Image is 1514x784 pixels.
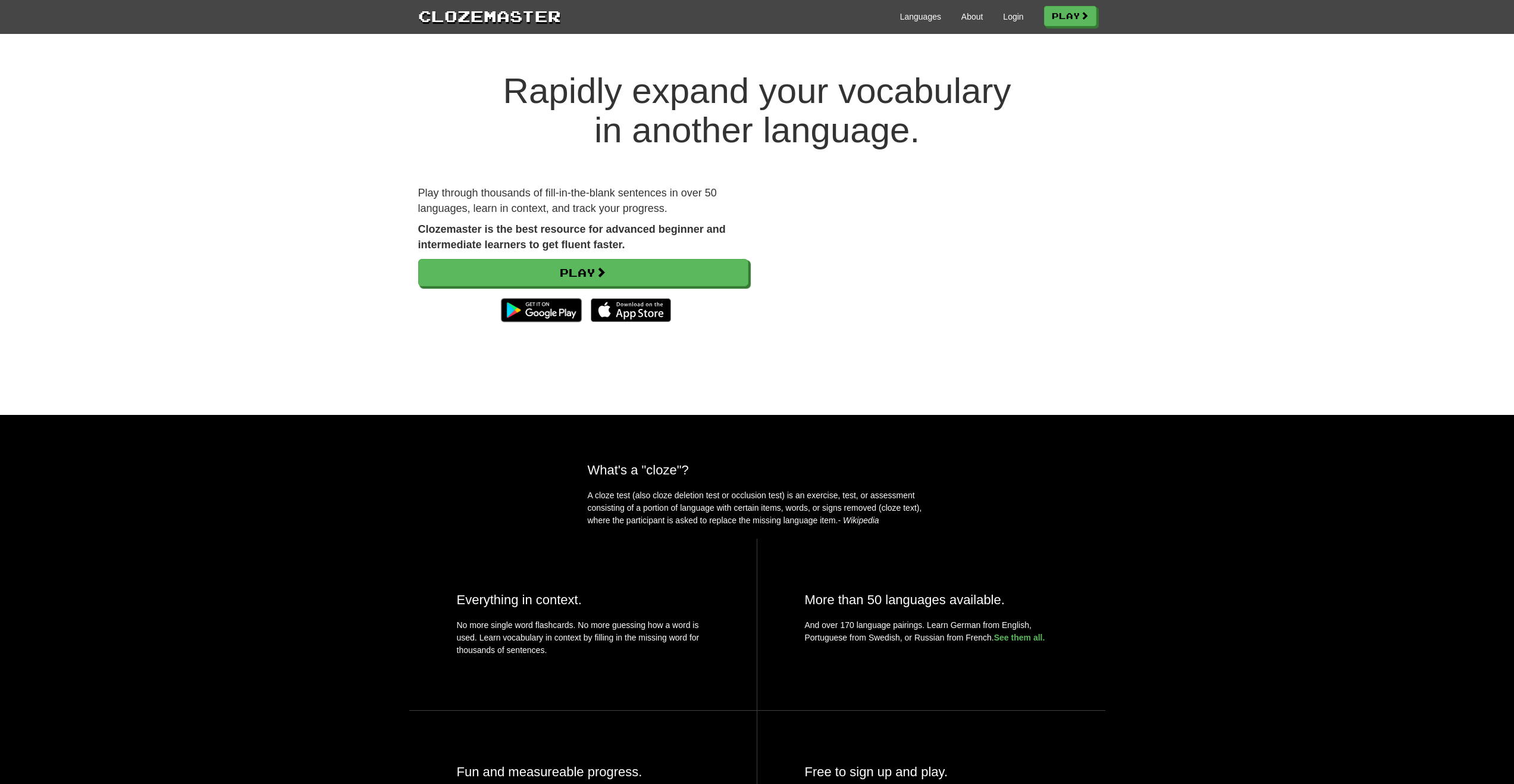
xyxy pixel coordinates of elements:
[805,764,1058,779] h2: Free to sign up and play.
[805,592,1058,607] h2: More than 50 languages available.
[457,592,709,607] h2: Everything in context.
[994,633,1045,642] a: See them all.
[457,619,709,663] p: No more single word flashcards. No more guessing how a word is used. Learn vocabulary in context ...
[591,298,671,322] img: Download_on_the_App_Store_Badge_US-UK_135x40-25178aeef6eb6b83b96f5f2d004eda3bffbb37122de64afbaef7...
[838,516,879,525] em: - Wikipedia
[805,619,1058,644] p: And over 170 language pairings. Learn German from English, Portuguese from Swedish, or Russian fr...
[418,223,726,251] strong: Clozemaster is the best resource for advanced beginner and intermediate learners to get fluent fa...
[457,764,709,779] h2: Fun and measureable progress.
[588,489,927,527] p: A cloze test (also cloze deletion test or occlusion test) is an exercise, test, or assessment con...
[900,11,941,23] a: Languages
[418,5,561,27] a: Clozemaster
[961,11,983,23] a: About
[495,292,587,328] img: Get it on Google Play
[1044,6,1096,26] a: Play
[1003,11,1023,23] a: Login
[588,463,927,477] h2: What's a "cloze"?
[418,186,748,216] p: Play through thousands of fill-in-the-blank sentences in over 50 languages, learn in context, and...
[418,259,748,286] a: Play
